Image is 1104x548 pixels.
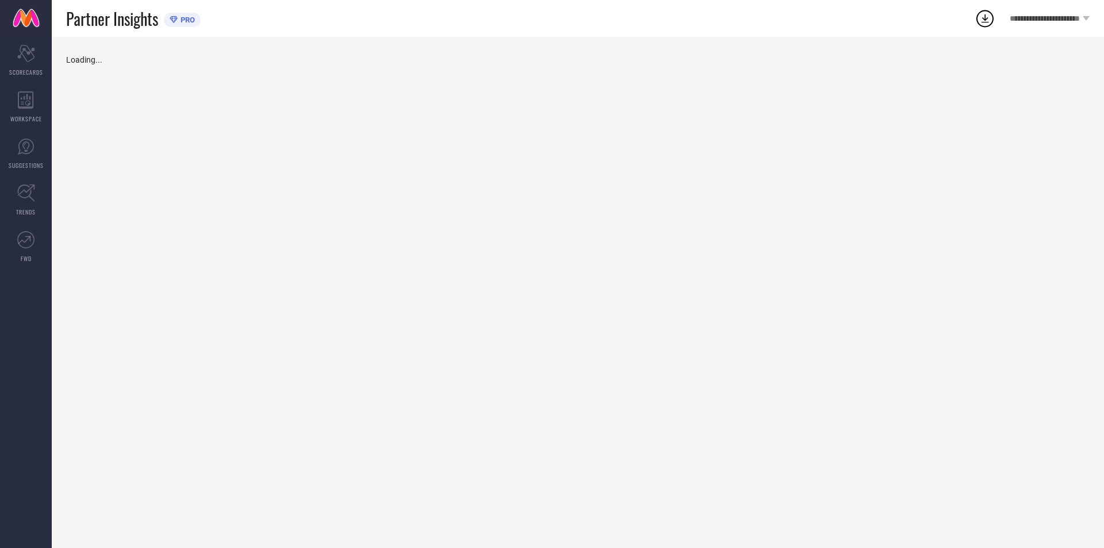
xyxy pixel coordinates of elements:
span: PRO [178,16,195,24]
span: FWD [21,254,32,263]
span: SCORECARDS [9,68,43,76]
div: Open download list [975,8,995,29]
span: Loading... [66,55,102,64]
span: Partner Insights [66,7,158,30]
span: WORKSPACE [10,114,42,123]
span: TRENDS [16,208,36,216]
span: SUGGESTIONS [9,161,44,170]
